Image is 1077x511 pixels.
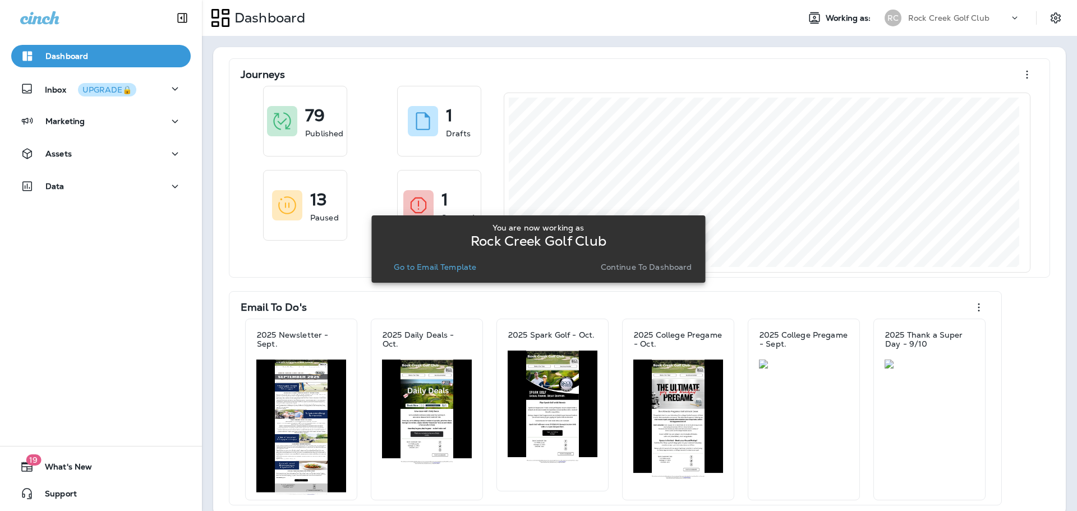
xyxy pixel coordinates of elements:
[885,10,901,26] div: RC
[45,52,88,61] p: Dashboard
[230,10,305,26] p: Dashboard
[11,110,191,132] button: Marketing
[305,128,343,139] p: Published
[11,482,191,505] button: Support
[167,7,198,29] button: Collapse Sidebar
[885,360,974,369] img: fef68aad-8d74-4bdd-ae9b-781d69f9757b.jpg
[45,182,65,191] p: Data
[241,69,285,80] p: Journeys
[11,77,191,100] button: InboxUPGRADE🔒
[26,454,41,466] span: 19
[759,360,849,369] img: f53fb4bc-d88c-469a-a530-a72dd6c81e0c.jpg
[45,149,72,158] p: Assets
[257,330,346,348] p: 2025 Newsletter - Sept.
[305,110,325,121] p: 79
[493,223,584,232] p: You are now working as
[82,86,132,94] div: UPGRADE🔒
[241,302,307,313] p: Email To Do's
[78,83,136,96] button: UPGRADE🔒
[471,237,606,246] p: Rock Creek Golf Club
[1046,8,1066,28] button: Settings
[11,455,191,478] button: 19What's New
[885,330,974,348] p: 2025 Thank a Super Day - 9/10
[601,263,692,271] p: Continue to Dashboard
[11,142,191,165] button: Assets
[310,212,339,223] p: Paused
[45,117,85,126] p: Marketing
[760,330,848,348] p: 2025 College Pregame - Sept.
[34,462,92,476] span: What's New
[256,360,346,495] img: cc321ee2-1aac-4bce-8d4d-2b84359543cd.jpg
[826,13,873,23] span: Working as:
[45,83,136,95] p: Inbox
[310,194,327,205] p: 13
[908,13,989,22] p: Rock Creek Golf Club
[11,175,191,197] button: Data
[389,259,481,275] button: Go to Email Template
[596,259,697,275] button: Continue to Dashboard
[34,489,77,503] span: Support
[11,45,191,67] button: Dashboard
[394,263,476,271] p: Go to Email Template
